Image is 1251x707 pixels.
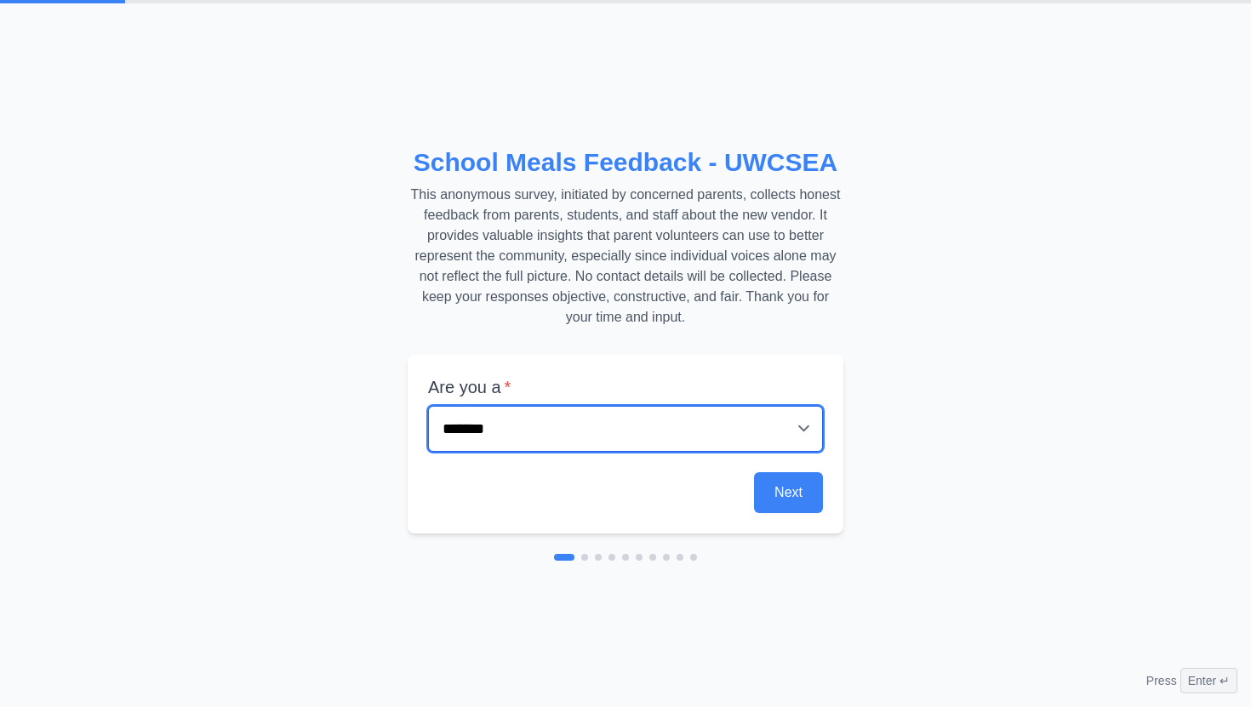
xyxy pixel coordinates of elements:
label: Are you a [428,375,823,399]
h2: School Meals Feedback - UWCSEA [408,147,843,178]
button: Next [754,472,823,513]
div: Press [1146,668,1237,693]
p: This anonymous survey, initiated by concerned parents, collects honest feedback from parents, stu... [408,185,843,328]
span: Enter ↵ [1180,668,1237,693]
